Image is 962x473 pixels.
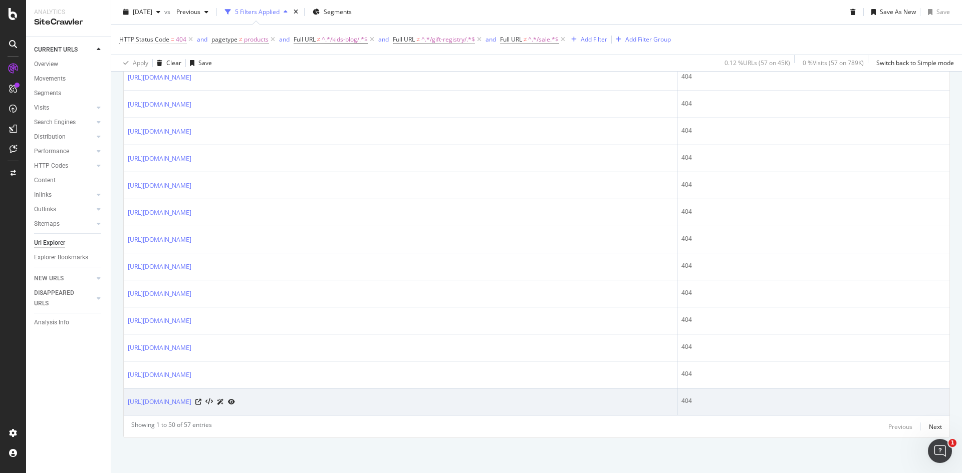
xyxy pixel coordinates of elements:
[34,132,66,142] div: Distribution
[421,33,475,47] span: ^.*/gift-registry/.*$
[128,316,191,326] a: [URL][DOMAIN_NAME]
[128,235,191,245] a: [URL][DOMAIN_NAME]
[128,262,191,272] a: [URL][DOMAIN_NAME]
[681,126,945,135] div: 404
[128,397,191,407] a: [URL][DOMAIN_NAME]
[34,146,69,157] div: Performance
[176,33,186,47] span: 404
[211,35,237,44] span: pagetype
[228,396,235,407] a: URL Inspection
[612,34,671,46] button: Add Filter Group
[929,422,942,431] div: Next
[581,35,607,44] div: Add Filter
[34,59,104,70] a: Overview
[171,35,174,44] span: =
[292,7,300,17] div: times
[867,4,916,20] button: Save As New
[681,72,945,81] div: 404
[131,420,212,432] div: Showing 1 to 50 of 57 entries
[317,35,321,44] span: ≠
[567,34,607,46] button: Add Filter
[324,8,352,16] span: Segments
[128,73,191,83] a: [URL][DOMAIN_NAME]
[34,204,94,215] a: Outlinks
[681,234,945,243] div: 404
[34,45,94,55] a: CURRENT URLS
[34,175,104,186] a: Content
[244,33,269,47] span: products
[34,190,52,200] div: Inlinks
[34,59,58,70] div: Overview
[119,35,169,44] span: HTTP Status Code
[681,180,945,189] div: 404
[133,8,152,16] span: 2025 Aug. 28th
[128,208,191,218] a: [URL][DOMAIN_NAME]
[34,252,88,263] div: Explorer Bookmarks
[929,420,942,432] button: Next
[34,88,61,99] div: Segments
[294,35,316,44] span: Full URL
[128,181,191,191] a: [URL][DOMAIN_NAME]
[235,8,280,16] div: 5 Filters Applied
[34,17,103,28] div: SiteCrawler
[217,396,224,407] a: AI Url Details
[681,315,945,324] div: 404
[195,399,201,405] a: Visit Online Page
[34,317,69,328] div: Analysis Info
[681,288,945,297] div: 404
[681,342,945,351] div: 404
[888,422,912,431] div: Previous
[34,273,94,284] a: NEW URLS
[500,35,522,44] span: Full URL
[928,439,952,463] iframe: Intercom live chat
[924,4,950,20] button: Save
[803,59,864,67] div: 0 % Visits ( 57 on 789K )
[322,33,368,47] span: ^.*/kids-blog/.*$
[872,55,954,71] button: Switch back to Simple mode
[378,35,389,44] button: and
[681,99,945,108] div: 404
[725,59,790,67] div: 0.12 % URLs ( 57 on 45K )
[34,161,94,171] a: HTTP Codes
[34,103,94,113] a: Visits
[34,45,78,55] div: CURRENT URLS
[880,8,916,16] div: Save As New
[34,288,94,309] a: DISAPPEARED URLS
[34,8,103,17] div: Analytics
[393,35,415,44] span: Full URL
[186,55,212,71] button: Save
[128,127,191,137] a: [URL][DOMAIN_NAME]
[681,396,945,405] div: 404
[128,289,191,299] a: [URL][DOMAIN_NAME]
[948,439,956,447] span: 1
[34,219,60,229] div: Sitemaps
[528,33,559,47] span: ^.*/sale.*$
[34,288,85,309] div: DISAPPEARED URLS
[197,35,207,44] button: and
[936,8,950,16] div: Save
[198,59,212,67] div: Save
[34,161,68,171] div: HTTP Codes
[34,190,94,200] a: Inlinks
[876,59,954,67] div: Switch back to Simple mode
[681,207,945,216] div: 404
[34,252,104,263] a: Explorer Bookmarks
[888,420,912,432] button: Previous
[133,59,148,67] div: Apply
[486,35,496,44] button: and
[172,8,200,16] span: Previous
[524,35,527,44] span: ≠
[681,153,945,162] div: 404
[34,317,104,328] a: Analysis Info
[625,35,671,44] div: Add Filter Group
[34,88,104,99] a: Segments
[166,59,181,67] div: Clear
[34,219,94,229] a: Sitemaps
[128,343,191,353] a: [URL][DOMAIN_NAME]
[128,100,191,110] a: [URL][DOMAIN_NAME]
[279,35,290,44] button: and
